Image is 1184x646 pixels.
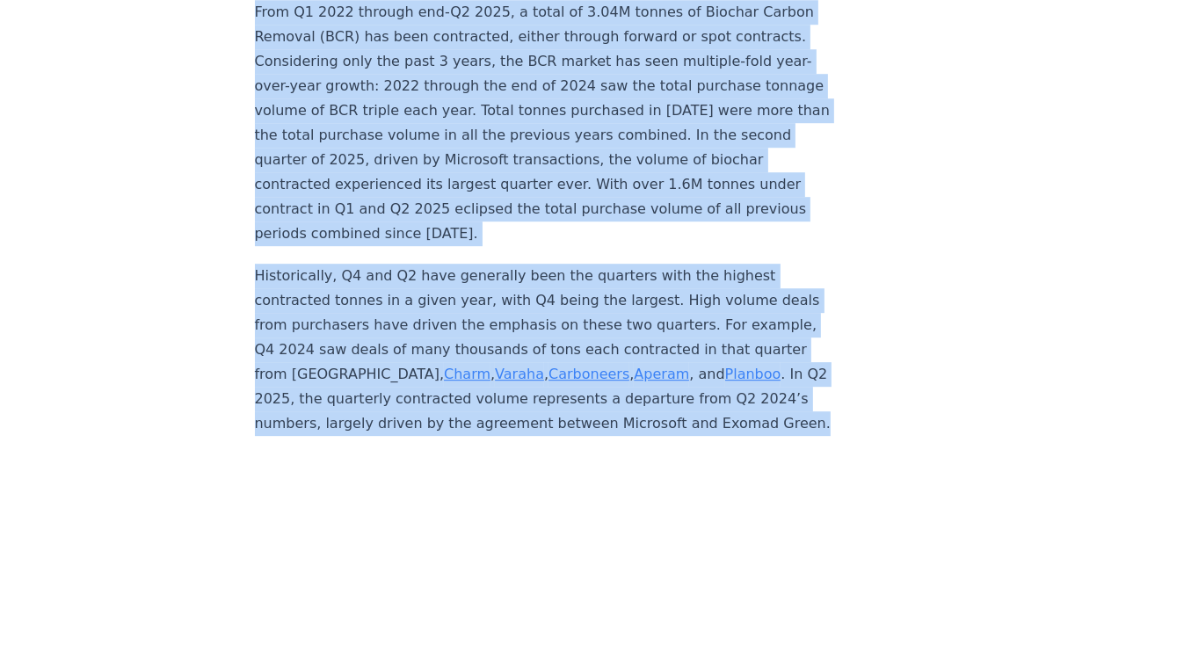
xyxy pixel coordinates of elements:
[255,264,837,436] p: Historically, Q4 and Q2 have generally been the quarters with the highest contracted tonnes in a ...
[548,366,629,382] a: Carboneers
[634,366,689,382] a: Aperam
[444,366,490,382] a: Charm
[725,366,781,382] a: Planboo
[495,366,544,382] a: Varaha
